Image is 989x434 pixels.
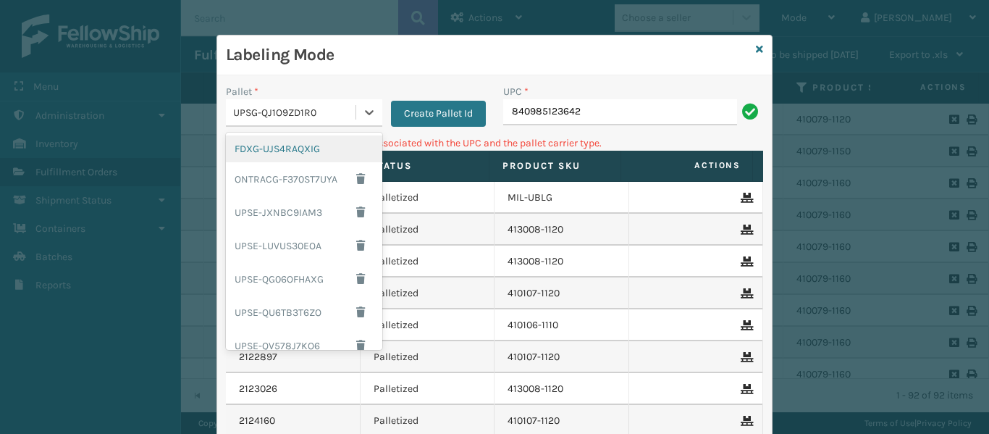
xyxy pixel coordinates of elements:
[626,154,749,178] span: Actions
[361,309,495,341] td: Palletized
[494,373,629,405] td: 413008-1120
[226,262,382,296] div: UPSE-QG06OFHAXG
[741,352,749,362] i: Remove From Pallet
[741,256,749,267] i: Remove From Pallet
[494,182,629,214] td: MIL-UBLG
[239,382,277,396] a: 2123026
[226,135,763,151] p: Can't find any fulfillment orders associated with the UPC and the pallet carrier type.
[741,225,749,235] i: Remove From Pallet
[233,105,357,120] div: UPSG-QJ1O9ZD1R0
[494,246,629,277] td: 413008-1120
[226,196,382,229] div: UPSE-JXNBC9IAM3
[741,416,749,426] i: Remove From Pallet
[741,193,749,203] i: Remove From Pallet
[361,246,495,277] td: Palletized
[494,309,629,341] td: 410106-1110
[239,414,275,428] a: 2124160
[494,277,629,309] td: 410107-1120
[391,101,486,127] button: Create Pallet Id
[503,84,529,99] label: UPC
[371,159,476,172] label: Status
[239,350,277,364] a: 2122897
[226,329,382,362] div: UPSE-QV578J7KO6
[361,277,495,309] td: Palletized
[741,288,749,299] i: Remove From Pallet
[494,214,629,246] td: 413008-1120
[226,84,258,99] label: Pallet
[226,229,382,262] div: UPSE-LUVUS30EOA
[361,182,495,214] td: Palletized
[226,162,382,196] div: ONTRACG-F370ST7UYA
[494,341,629,373] td: 410107-1120
[226,135,382,162] div: FDXG-UJS4RAQXIG
[361,341,495,373] td: Palletized
[741,384,749,394] i: Remove From Pallet
[226,296,382,329] div: UPSE-QU6TB3T6ZO
[226,44,750,66] h3: Labeling Mode
[361,214,495,246] td: Palletized
[502,159,607,172] label: Product SKU
[361,373,495,405] td: Palletized
[741,320,749,330] i: Remove From Pallet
